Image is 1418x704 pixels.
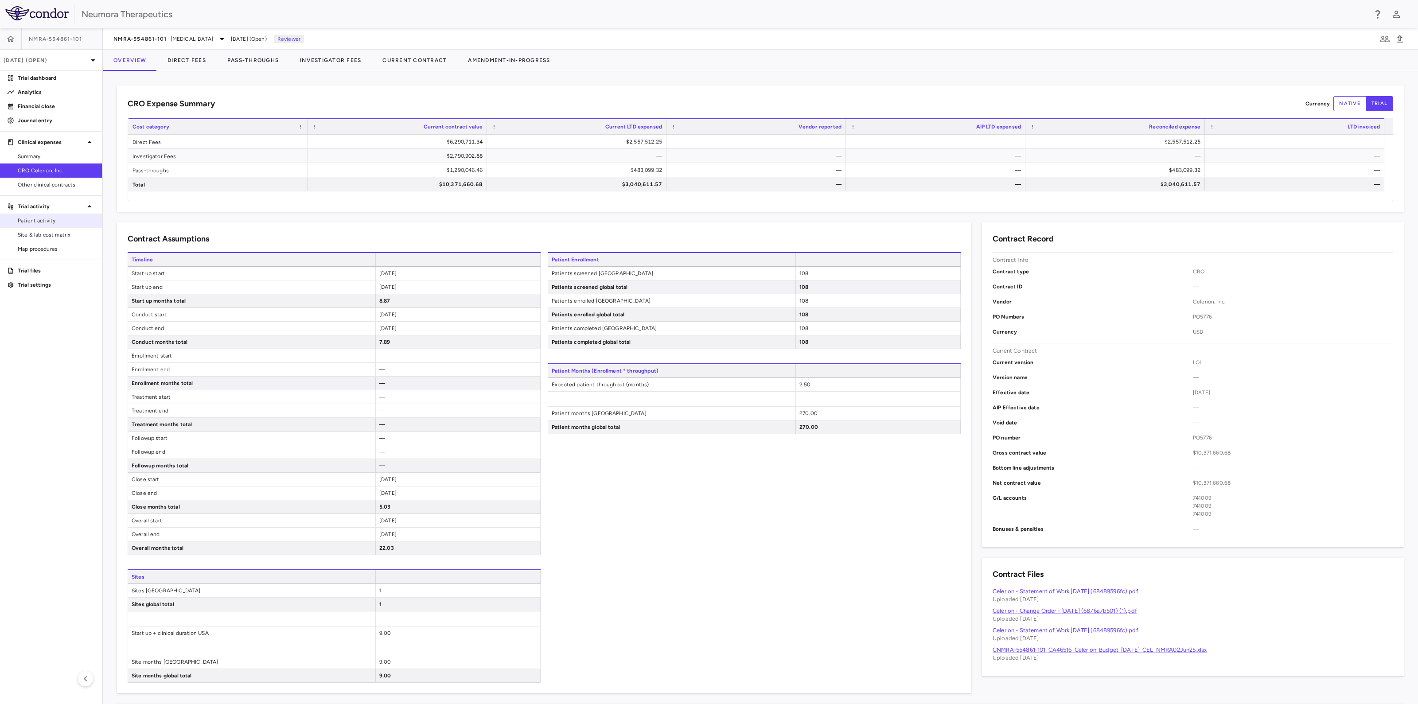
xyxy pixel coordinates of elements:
span: Site & lab cost matrix [18,231,95,239]
span: Followup start [128,432,375,445]
span: PO5776 [1193,434,1393,442]
p: Effective date [993,389,1193,397]
span: CRO [1193,268,1393,276]
span: 270.00 [799,410,818,416]
span: NMRA‐554861‐101 [113,35,167,43]
span: Patients completed global total [548,335,795,349]
span: — [1193,404,1393,412]
span: Overall start [128,514,375,527]
a: Celerion - Statement of Work [DATE] (68489596fc).pdf [993,588,1138,595]
span: — [1193,283,1393,291]
span: Patients enrolled [GEOGRAPHIC_DATA] [548,294,795,307]
span: Vendor reported [799,124,841,130]
p: AIP Effective date [993,404,1193,412]
span: [DATE] [379,517,397,524]
div: Pass-throughs [128,163,308,177]
span: Followup months total [128,459,375,472]
button: Pass-Throughs [217,50,289,71]
p: Gross contract value [993,449,1193,457]
span: NMRA‐554861‐101 [29,35,82,43]
span: — [379,366,385,373]
span: Treatment start [128,390,375,404]
span: Patient Months (Enrollment * throughput) [548,364,795,377]
p: Currency [1305,100,1330,108]
div: $1,290,046.46 [316,163,483,177]
div: $6,290,711.34 [316,135,483,149]
span: — [379,394,385,400]
span: Expected patient throughput (months) [548,378,795,391]
span: 7.89 [379,339,390,345]
span: [DATE] [379,476,397,482]
div: $10,371,660.68 [316,177,483,191]
div: $2,557,512.25 [495,135,662,149]
span: Conduct start [128,308,375,321]
span: 9.00 [379,673,391,679]
span: Overall end [128,528,375,541]
span: — [379,435,385,441]
span: Sites [128,570,375,583]
span: Treatment end [128,404,375,417]
p: PO Numbers [993,313,1193,321]
span: Reconciled expense [1149,124,1200,130]
span: — [379,421,385,428]
button: Overview [103,50,157,71]
span: Treatment months total [128,418,375,431]
span: Patient months global total [548,420,795,434]
div: 741009 [1193,510,1393,518]
div: — [1033,149,1200,163]
span: Site months [GEOGRAPHIC_DATA] [128,655,375,669]
div: Neumora Therapeutics [82,8,1367,21]
span: Cost category [132,124,169,130]
p: Uploaded [DATE] [993,654,1393,662]
span: 108 [799,270,808,276]
span: 9.00 [379,630,391,636]
span: — [379,463,385,469]
span: $10,371,660.68 [1193,479,1393,487]
h6: Contract Assumptions [128,233,209,245]
span: Conduct end [128,322,375,335]
h6: Contract Record [993,233,1054,245]
p: Current version [993,358,1193,366]
div: 741009 [1193,502,1393,510]
span: 5.03 [379,504,391,510]
span: Summary [18,152,95,160]
div: $483,099.32 [495,163,662,177]
span: [DATE] [379,311,397,318]
p: Bottom line adjustments [993,464,1193,472]
div: Total [128,177,308,191]
span: [MEDICAL_DATA] [171,35,213,43]
button: Amendment-In-Progress [457,50,561,71]
span: Overall months total [128,541,375,555]
span: 108 [799,339,808,345]
div: $3,040,611.57 [495,177,662,191]
span: Followup end [128,445,375,459]
span: Current contract value [424,124,483,130]
span: — [1193,373,1393,381]
span: [DATE] [1193,389,1393,397]
span: Patients screened [GEOGRAPHIC_DATA] [548,267,795,280]
p: Uploaded [DATE] [993,615,1393,623]
div: — [674,135,841,149]
p: Uploaded [DATE] [993,634,1393,642]
p: Bonuses & penalties [993,525,1193,533]
span: Close start [128,473,375,486]
span: 22.03 [379,545,394,551]
p: Contract type [993,268,1193,276]
span: USD [1193,328,1393,336]
a: Celerion - Change Order - [DATE] (6876a7b501) (1).pdf [993,607,1137,614]
span: PO5776 [1193,313,1393,321]
p: Version name [993,373,1193,381]
div: $2,557,512.25 [1033,135,1200,149]
p: Trial dashboard [18,74,95,82]
div: — [674,149,841,163]
span: Sites global total [128,598,375,611]
div: — [674,177,841,191]
span: 108 [799,298,808,304]
span: Patient months [GEOGRAPHIC_DATA] [548,407,795,420]
span: 2.50 [799,381,811,388]
p: Uploaded [DATE] [993,595,1393,603]
p: Trial activity [18,202,84,210]
img: logo-full-BYUhSk78.svg [5,6,69,20]
span: Close months total [128,500,375,513]
span: Patients screened global total [548,280,795,294]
